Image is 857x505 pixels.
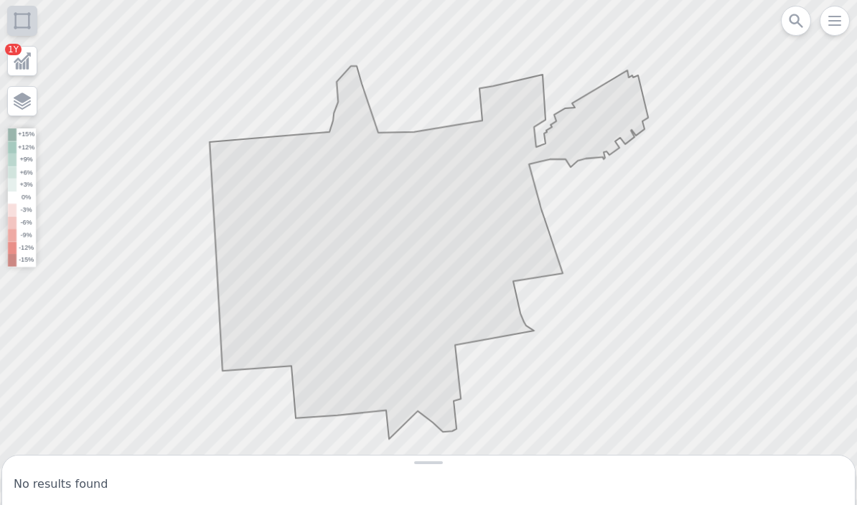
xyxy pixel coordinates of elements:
[17,229,36,242] td: -9%
[17,128,36,141] td: +15%
[17,242,36,255] td: -12%
[17,217,36,230] td: -6%
[17,204,36,217] td: -3%
[17,154,36,166] td: +9%
[17,179,36,192] td: +3%
[14,476,843,493] div: No results found
[5,44,22,55] div: 1Y
[17,141,36,154] td: +12%
[17,166,36,179] td: +6%
[17,254,36,267] td: -15%
[17,192,36,204] td: 0%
